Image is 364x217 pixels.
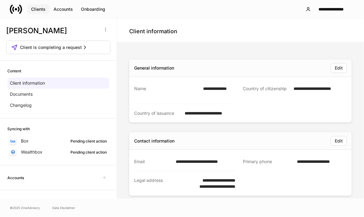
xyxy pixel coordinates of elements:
div: Country of issuance [134,110,181,116]
button: Edit [331,136,347,146]
p: Box [21,138,29,144]
div: Legal address [134,177,182,190]
button: Accounts [50,4,77,14]
button: Edit [331,63,347,73]
div: Edit [335,65,343,71]
button: Clients [27,4,50,14]
button: Client is completing a request [6,41,110,54]
p: Changelog [10,102,32,108]
div: Accounts [54,6,73,12]
p: Documents [10,91,33,97]
h6: Accounts [7,175,24,181]
h6: Syncing with [7,126,30,132]
a: Documents [7,89,109,100]
button: Onboarding [77,4,109,14]
span: © 2025 OneAdvisory [10,205,40,210]
div: Primary phone [243,159,294,165]
div: Name [134,86,199,98]
img: oYqM9ojoZLfzCHUefNbBcWHcyDPbQKagtYciMC8pFl3iZXy3dU33Uwy+706y+0q2uJ1ghNQf2OIHrSh50tUd9HaB5oMc62p0G... [10,140,15,143]
div: Edit [335,138,343,144]
div: Pending client action [70,149,107,155]
a: Data Disclaimer [52,205,75,210]
p: Wealthbox [21,149,42,155]
div: General information [134,65,174,71]
div: Contact information [134,138,174,144]
div: Country of citizenship [243,86,290,98]
div: Onboarding [81,6,105,12]
div: Email [134,159,172,165]
div: Pending client action [70,138,107,144]
h3: [PERSON_NAME] [6,26,98,36]
span: Client is completing a request [20,44,82,50]
a: BoxPending client action [7,135,109,147]
p: Client information [10,80,45,86]
a: WealthboxPending client action [7,147,109,158]
span: Unavailable with outstanding requests for information [99,173,109,183]
span: Unavailable with outstanding requests for information [99,198,109,207]
div: Clients [31,6,46,12]
a: Changelog [7,100,109,111]
h4: Client information [129,28,177,35]
a: Client information [7,78,109,89]
h6: Content [7,68,21,74]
